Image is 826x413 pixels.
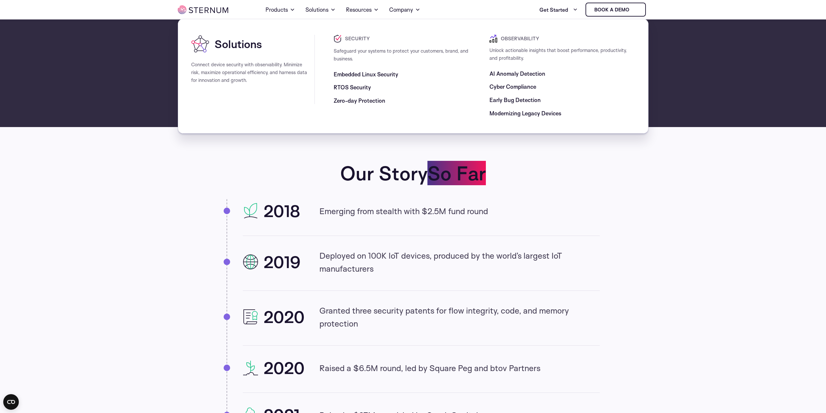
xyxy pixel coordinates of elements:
h2: 2020 [264,308,305,326]
p: Granted three security patents for flow integrity, code, and memory protection [319,304,600,330]
img: sternum iot [178,6,228,14]
span: Observability [499,35,539,43]
a: Resources [346,1,379,19]
h2: 2019 [264,253,301,271]
img: 2020 [243,360,258,376]
span: Connect device security with observability. Minimize risk, maximize operational efficiency, and h... [191,61,307,83]
a: Embedded Linux Security [334,71,398,78]
p: Deployed on 100K IoT devices, produced by the world’s largest IoT manufacturers [319,249,600,275]
h2: Our Story [178,163,648,184]
p: Emerging from stealth with $2.5M fund round [319,204,488,217]
a: Modernizing Legacy Devices [489,110,561,117]
a: Cyber Compliance [489,83,536,91]
a: Products [265,1,295,19]
span: Unlock actionable insights that boost performance, productivity, and profitability. [489,47,627,61]
a: Early Bug Detection [489,96,541,104]
img: 2020 [243,309,258,325]
img: sternum iot [632,7,637,12]
a: RTOS Security [334,84,371,91]
h2: 2020 [264,359,305,377]
span: Safeguard your systems to protect your customers, brand, and business. [334,48,468,62]
img: 2018 [243,203,258,219]
p: Raised a $6.5M round, led by Square Peg and btov Partners [319,361,540,374]
button: Open CMP widget [3,394,19,410]
a: Solutions [305,1,336,19]
h2: 2018 [264,202,300,220]
a: Company [389,1,420,19]
a: Book a demo [586,3,646,17]
span: So Far [427,161,486,185]
span: Solutions [215,37,262,51]
img: 2019 [243,254,258,270]
span: Security [343,35,370,43]
a: AI Anomaly Detection [489,70,545,78]
a: Zero-day Protection [334,97,385,105]
a: Get Started [539,3,578,16]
